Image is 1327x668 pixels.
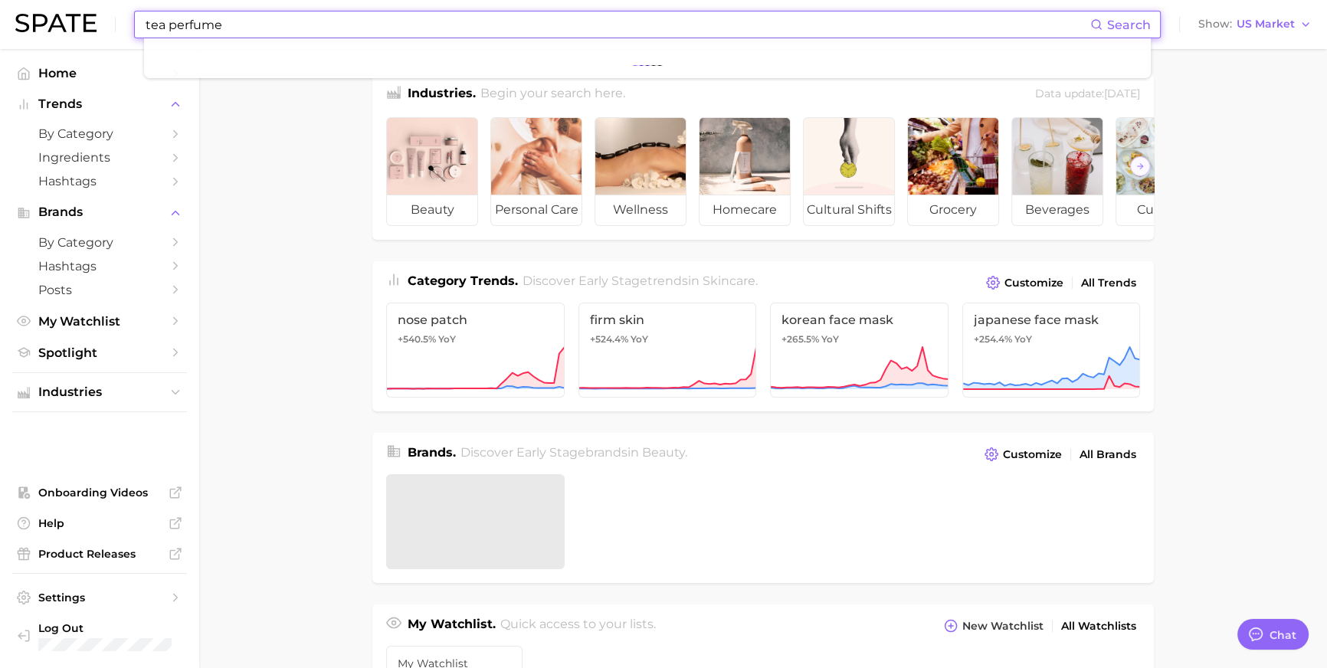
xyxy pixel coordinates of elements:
a: wellness [595,117,686,226]
span: Posts [38,283,161,297]
span: Customize [1004,277,1063,290]
span: firm skin [590,313,745,327]
button: Scroll Right [1130,156,1150,176]
span: japanese face mask [974,313,1129,327]
a: culinary [1116,117,1207,226]
span: Industries [38,385,161,399]
span: wellness [595,195,686,225]
span: Help [38,516,161,530]
a: Hashtags [12,254,187,278]
span: Trends [38,97,161,111]
span: cultural shifts [804,195,894,225]
span: beverages [1012,195,1103,225]
button: Industries [12,381,187,404]
span: korean face mask [781,313,937,327]
span: YoY [821,333,839,345]
a: All Trends [1077,273,1140,293]
h1: Industries. [408,84,476,105]
span: Search [1107,18,1151,32]
h1: My Watchlist. [408,615,496,637]
span: YoY [438,333,456,345]
a: Ingredients [12,146,187,169]
button: New Watchlist [940,615,1047,637]
span: Brands [38,205,161,219]
a: Home [12,61,187,85]
a: nose patch+540.5% YoY [386,303,565,398]
span: +265.5% [781,333,819,345]
span: New Watchlist [962,620,1044,633]
a: firm skin+524.4% YoY [578,303,757,398]
span: Discover Early Stage brands in . [460,445,687,460]
span: YoY [1014,333,1032,345]
span: Onboarding Videos [38,486,161,499]
span: Discover Early Stage trends in . [523,273,758,288]
div: Data update: [DATE] [1035,84,1140,105]
span: YoY [631,333,648,345]
h2: Begin your search here. [480,84,625,105]
a: homecare [699,117,791,226]
span: Product Releases [38,547,161,561]
span: Brands . [408,445,456,460]
span: Category Trends . [408,273,518,288]
input: Search here for a brand, industry, or ingredient [144,11,1090,38]
span: All Trends [1081,277,1136,290]
a: Log out. Currently logged in with e-mail doyeon@spate.nyc. [12,617,187,656]
span: Log Out [38,621,175,635]
span: +254.4% [974,333,1012,345]
button: Customize [981,444,1066,465]
a: Hashtags [12,169,187,193]
span: culinary [1116,195,1207,225]
h2: Quick access to your lists. [500,615,656,637]
button: Brands [12,201,187,224]
span: beauty [387,195,477,225]
a: by Category [12,122,187,146]
span: +524.4% [590,333,628,345]
img: SPATE [15,14,97,32]
span: grocery [908,195,998,225]
a: japanese face mask+254.4% YoY [962,303,1141,398]
a: Product Releases [12,542,187,565]
a: Posts [12,278,187,302]
button: ShowUS Market [1194,15,1316,34]
span: Show [1198,20,1232,28]
a: Spotlight [12,341,187,365]
a: grocery [907,117,999,226]
a: Settings [12,586,187,609]
span: Hashtags [38,174,161,188]
a: korean face mask+265.5% YoY [770,303,949,398]
span: All Watchlists [1061,620,1136,633]
a: All Brands [1076,444,1140,465]
a: Onboarding Videos [12,481,187,504]
button: Customize [982,272,1067,293]
span: Home [38,66,161,80]
a: My Watchlist [12,309,187,333]
a: All Watchlists [1057,616,1140,637]
a: personal care [490,117,582,226]
span: personal care [491,195,582,225]
span: Settings [38,591,161,604]
span: +540.5% [398,333,436,345]
span: US Market [1237,20,1295,28]
a: cultural shifts [803,117,895,226]
span: beauty [642,445,685,460]
span: Hashtags [38,259,161,273]
span: Ingredients [38,150,161,165]
a: beverages [1011,117,1103,226]
a: Help [12,512,187,535]
span: by Category [38,126,161,141]
span: skincare [703,273,755,288]
span: My Watchlist [38,314,161,329]
span: homecare [700,195,790,225]
a: by Category [12,231,187,254]
span: All Brands [1080,448,1136,461]
span: nose patch [398,313,553,327]
button: Trends [12,93,187,116]
span: Customize [1003,448,1062,461]
a: beauty [386,117,478,226]
span: Spotlight [38,345,161,360]
span: by Category [38,235,161,250]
